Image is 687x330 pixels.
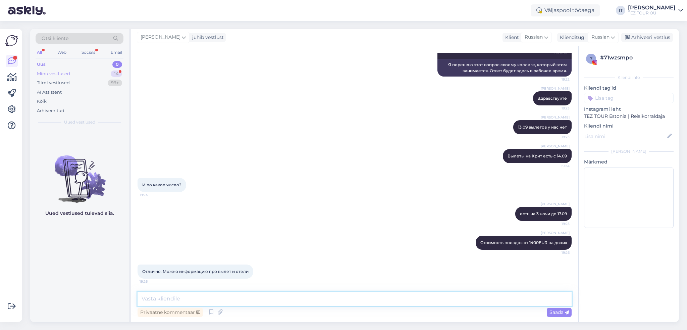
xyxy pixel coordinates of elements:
input: Lisa tag [584,93,674,103]
div: Klient [503,34,519,41]
div: Arhiveeri vestlus [621,33,673,42]
div: Kliendi info [584,75,674,81]
span: Вылеты на Крит есть с 14.09 [508,153,567,158]
div: IT [616,6,625,15]
div: Minu vestlused [37,70,70,77]
div: Uus [37,61,46,68]
span: 19:25 [544,221,570,226]
span: И по какое число? [142,182,181,187]
span: 7 [590,56,592,61]
span: Здравствуйте [538,96,567,101]
div: Kõik [37,98,47,105]
span: Russian [591,34,610,41]
div: Arhiveeritud [37,107,64,114]
img: No chats [30,143,129,204]
span: [PERSON_NAME] [541,230,570,235]
div: Privaatne kommentaar [138,308,203,317]
span: 19:24 [544,163,570,169]
div: [PERSON_NAME] [584,148,674,154]
span: Стоимость поездок от 1400EUR на двоих [480,240,567,245]
p: Instagrami leht [584,106,674,113]
div: Я перешлю этот вопрос своему коллеге, который этим занимается. Ответ будет здесь в рабочее время. [437,59,572,77]
input: Lisa nimi [584,133,666,140]
img: Askly Logo [5,34,18,47]
div: AI Assistent [37,89,62,96]
span: 13.09 вылетов у нас нет [518,125,567,130]
div: [PERSON_NAME] [628,5,676,10]
div: Web [56,48,68,57]
div: 99+ [108,80,122,86]
div: Socials [80,48,97,57]
span: Saada [549,309,569,315]
span: 19:26 [140,279,165,284]
span: 19:23 [544,135,570,140]
p: TEZ TOUR Estonia | Reisikorraldaja [584,113,674,120]
a: [PERSON_NAME]TEZ TOUR OÜ [628,5,683,16]
div: Klienditugi [557,34,586,41]
span: 19:22 [544,77,570,82]
span: 19:24 [140,192,165,197]
div: Email [109,48,123,57]
p: Kliendi nimi [584,123,674,130]
span: Отлично. Можно информацию про вылет и отели [142,269,249,274]
p: Uued vestlused tulevad siia. [45,210,114,217]
span: [PERSON_NAME] [541,115,570,120]
div: TEZ TOUR OÜ [628,10,676,16]
span: 19:26 [544,250,570,255]
span: Uued vestlused [64,119,95,125]
p: Kliendi tag'id [584,85,674,92]
span: [PERSON_NAME] [541,144,570,149]
div: juhib vestlust [190,34,224,41]
p: Märkmed [584,158,674,166]
div: Väljaspool tööaega [531,4,600,16]
span: [PERSON_NAME] [541,86,570,91]
span: [PERSON_NAME] [141,34,180,41]
span: 19:23 [544,106,570,111]
div: Tiimi vestlused [37,80,70,86]
div: All [36,48,43,57]
span: Otsi kliente [42,35,68,42]
div: # 71wzsmpo [600,54,672,62]
span: есть на 3 ночи до 17.09 [520,211,567,216]
div: 0 [112,61,122,68]
div: 14 [111,70,122,77]
span: [PERSON_NAME] [541,201,570,206]
span: Russian [525,34,543,41]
